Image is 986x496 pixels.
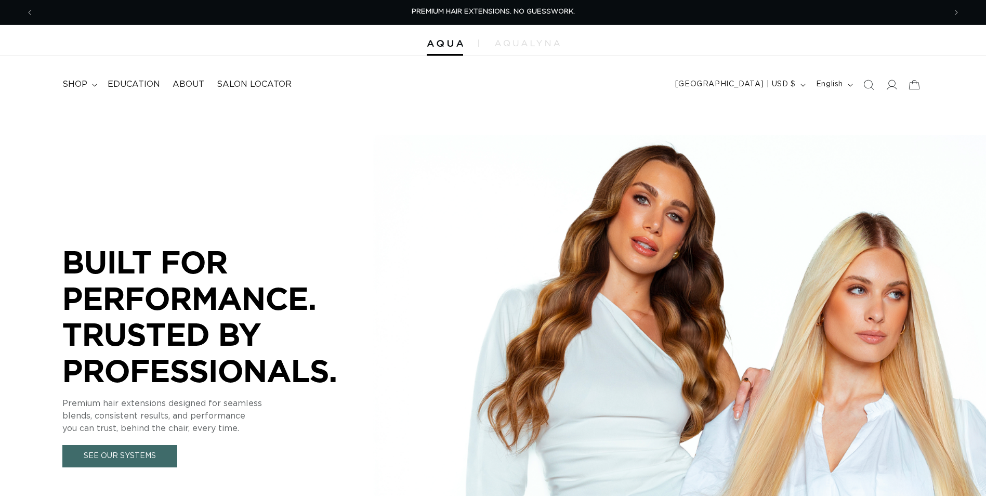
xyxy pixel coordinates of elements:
p: Premium hair extensions designed for seamless blends, consistent results, and performance you can... [62,397,374,435]
summary: Search [857,73,880,96]
button: Next announcement [945,3,968,22]
img: Aqua Hair Extensions [427,40,463,47]
span: Salon Locator [217,79,292,90]
span: shop [62,79,87,90]
a: About [166,73,211,96]
button: [GEOGRAPHIC_DATA] | USD $ [669,75,810,95]
p: BUILT FOR PERFORMANCE. TRUSTED BY PROFESSIONALS. [62,244,374,388]
span: English [816,79,843,90]
button: Previous announcement [18,3,41,22]
span: [GEOGRAPHIC_DATA] | USD $ [675,79,796,90]
a: Salon Locator [211,73,298,96]
summary: shop [56,73,101,96]
a: See Our Systems [62,445,177,467]
span: PREMIUM HAIR EXTENSIONS. NO GUESSWORK. [412,8,575,15]
a: Education [101,73,166,96]
span: Education [108,79,160,90]
span: About [173,79,204,90]
img: aqualyna.com [495,40,560,46]
button: English [810,75,857,95]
